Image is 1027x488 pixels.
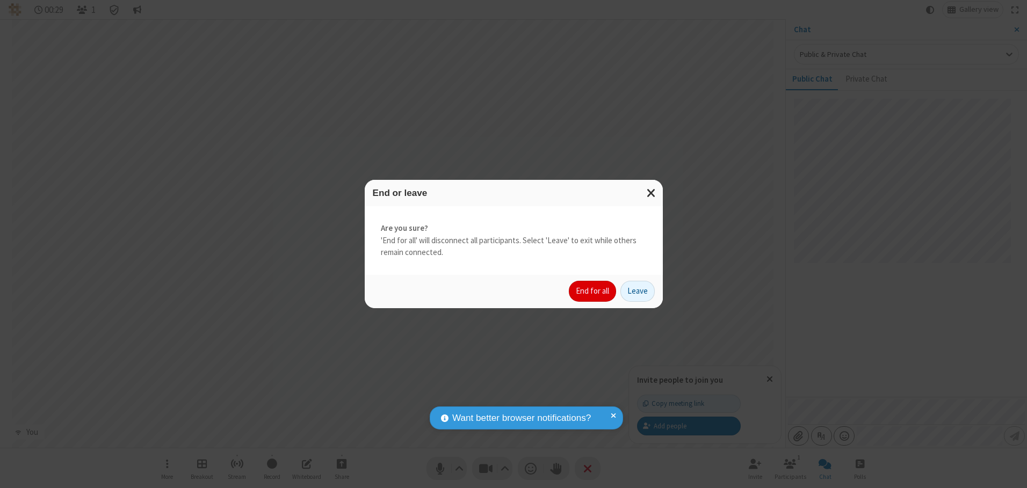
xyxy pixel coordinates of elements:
strong: Are you sure? [381,222,647,235]
button: Leave [620,281,655,302]
button: Close modal [640,180,663,206]
button: End for all [569,281,616,302]
span: Want better browser notifications? [452,411,591,425]
div: 'End for all' will disconnect all participants. Select 'Leave' to exit while others remain connec... [365,206,663,275]
h3: End or leave [373,188,655,198]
